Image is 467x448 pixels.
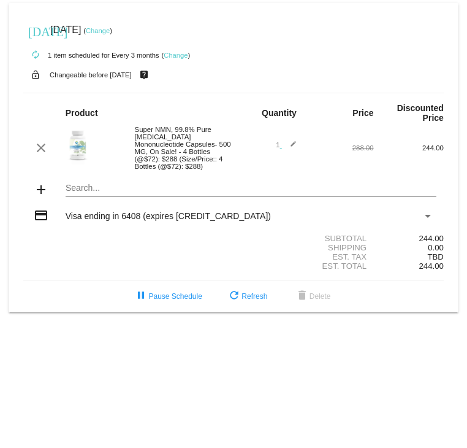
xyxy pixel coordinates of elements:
[164,52,188,59] a: Change
[129,126,233,170] div: Super NMN, 99.8% Pure [MEDICAL_DATA] Mononucleotide Capsules- 500 MG, On Sale! - 4 Bottles (@$72)...
[134,289,148,304] mat-icon: pause
[419,261,444,271] span: 244.00
[162,52,191,59] small: ( )
[66,211,433,221] mat-select: Payment Method
[428,243,444,252] span: 0.00
[262,108,297,118] strong: Quantity
[295,292,331,301] span: Delete
[282,141,297,155] mat-icon: edit
[50,71,132,79] small: Changeable before [DATE]
[397,103,444,123] strong: Discounted Price
[28,48,43,63] mat-icon: autorenew
[233,252,374,261] div: Est. Tax
[233,234,374,243] div: Subtotal
[374,234,444,243] div: 244.00
[227,292,267,301] span: Refresh
[23,52,159,59] small: 1 item scheduled for Every 3 months
[34,208,48,223] mat-icon: credit_card
[28,67,43,83] mat-icon: lock_open
[303,144,373,152] div: 288.00
[285,285,341,307] button: Delete
[66,130,90,164] img: NMN-capsules-bottle-image.jpeg
[427,252,443,261] span: TBD
[295,289,309,304] mat-icon: delete
[134,292,202,301] span: Pause Schedule
[66,108,98,118] strong: Product
[34,141,48,155] mat-icon: clear
[137,67,151,83] mat-icon: live_help
[83,27,112,34] small: ( )
[66,183,437,193] input: Search...
[233,261,374,271] div: Est. Total
[374,144,444,152] div: 244.00
[86,27,110,34] a: Change
[233,243,374,252] div: Shipping
[352,108,373,118] strong: Price
[28,23,43,38] mat-icon: [DATE]
[227,289,241,304] mat-icon: refresh
[66,211,271,221] span: Visa ending in 6408 (expires [CREDIT_CARD_DATA])
[276,141,297,149] span: 1
[124,285,211,307] button: Pause Schedule
[34,182,48,197] mat-icon: add
[217,285,277,307] button: Refresh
